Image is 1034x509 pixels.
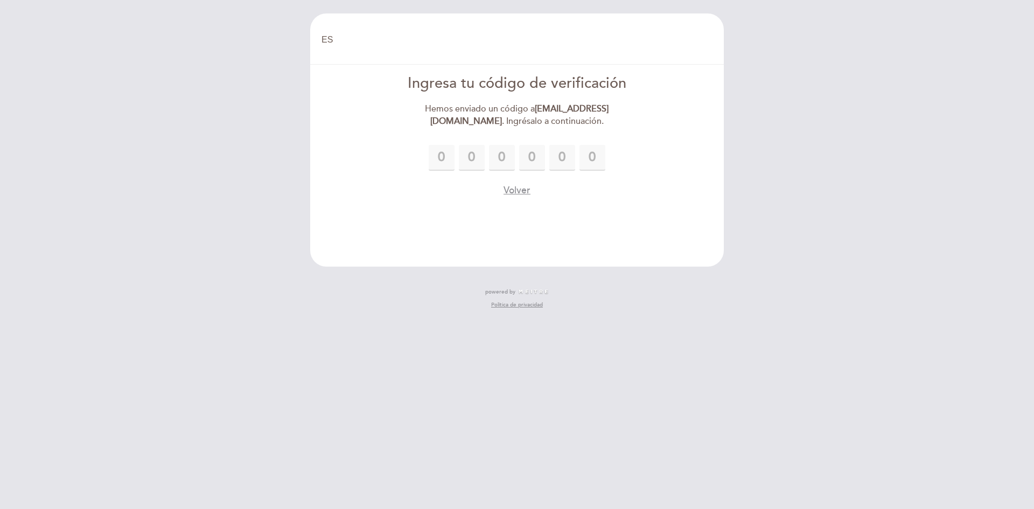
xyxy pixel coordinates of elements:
input: 0 [579,145,605,171]
input: 0 [459,145,485,171]
input: 0 [489,145,515,171]
img: MEITRE [518,289,549,295]
input: 0 [429,145,455,171]
a: powered by [485,288,549,296]
a: Política de privacidad [491,301,543,309]
button: Volver [504,184,530,197]
div: Hemos enviado un código a . Ingrésalo a continuación. [394,103,641,128]
span: powered by [485,288,515,296]
div: Ingresa tu código de verificación [394,73,641,94]
input: 0 [549,145,575,171]
strong: [EMAIL_ADDRESS][DOMAIN_NAME] [430,103,609,127]
input: 0 [519,145,545,171]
